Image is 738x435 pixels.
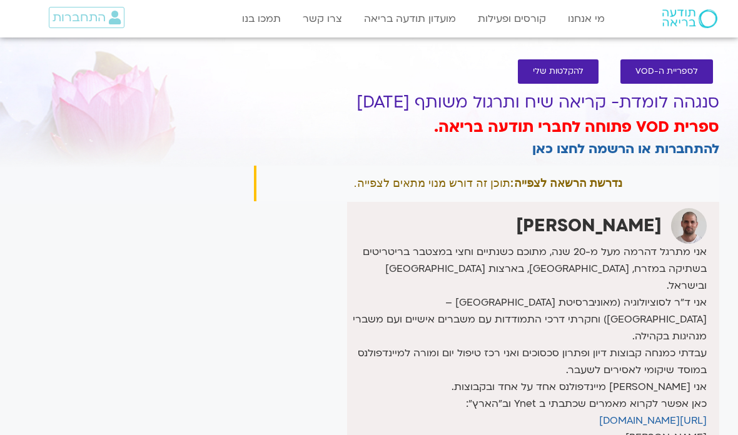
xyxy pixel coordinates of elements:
[532,140,719,158] a: להתחברות או הרשמה לחצו כאן
[472,7,552,31] a: קורסים ופעילות
[358,7,462,31] a: מועדון תודעה בריאה
[350,244,707,429] p: אני מתרגל דהרמה מעל מ-20 שנה, מתוכם כשנתיים וחצי במצטבר בריטריטים בשתיקה במזרח, [GEOGRAPHIC_DATA]...
[518,59,599,84] a: להקלטות שלי
[635,67,698,76] span: לספריית ה-VOD
[599,414,707,427] a: [URL][DOMAIN_NAME]
[510,177,622,189] strong: נדרשת הרשאה לצפייה:
[533,67,584,76] span: להקלטות שלי
[49,7,124,28] a: התחברות
[236,7,287,31] a: תמכו בנו
[620,59,713,84] a: לספריית ה-VOD
[516,214,662,237] strong: [PERSON_NAME]
[254,166,719,201] div: תוכן זה דורש מנוי מתאים לצפייה.
[671,208,707,244] img: דקל קנטי
[662,9,717,28] img: תודעה בריאה
[254,93,719,112] h1: סנגהה לומדת- קריאה שיח ותרגול משותף [DATE]
[254,117,719,138] h3: ספרית VOD פתוחה לחברי תודעה בריאה.
[53,11,106,24] span: התחברות
[296,7,348,31] a: צרו קשר
[562,7,611,31] a: מי אנחנו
